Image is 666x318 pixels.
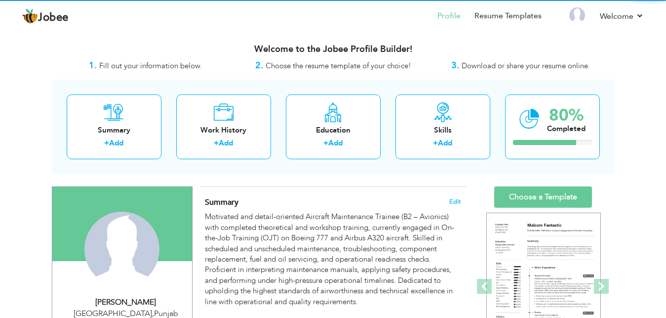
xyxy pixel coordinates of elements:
span: Choose the resume template of your choice! [266,61,411,71]
h4: Adding a summary is a quick and easy way to highlight your experience and interests. [205,197,461,207]
a: Add [109,138,123,148]
div: 80% [547,107,586,124]
a: Resume Templates [474,10,542,22]
a: Add [219,138,233,148]
div: [PERSON_NAME] [60,297,192,308]
img: Profile Img [569,7,585,23]
div: Motivated and detail-oriented Aircraft Maintenance Trainee (B2 – Avionics) with completed theoret... [205,212,461,307]
span: Edit [449,198,461,205]
strong: 2. [255,59,263,72]
div: Skills [403,125,482,136]
label: + [104,138,109,148]
a: Add [328,138,343,148]
div: Education [294,125,373,136]
span: Jobee [38,12,69,23]
label: + [433,138,438,148]
strong: 3. [451,59,459,72]
a: Welcome [600,10,644,22]
label: + [214,138,219,148]
div: Completed [547,124,586,134]
img: jobee.io [22,8,38,24]
span: Summary [205,197,238,208]
a: Profile [437,10,461,22]
span: Download or share your resume online. [462,61,590,71]
div: Summary [75,125,154,136]
a: Jobee [22,8,69,24]
img: Hassan Akhtar [84,212,159,287]
a: Choose a Template [494,186,592,208]
strong: 1. [89,59,97,72]
h3: Welcome to the Jobee Profile Builder! [52,45,615,54]
label: + [323,138,328,148]
div: Work History [184,125,263,136]
span: Fill out your information below. [99,61,202,71]
a: Add [438,138,452,148]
